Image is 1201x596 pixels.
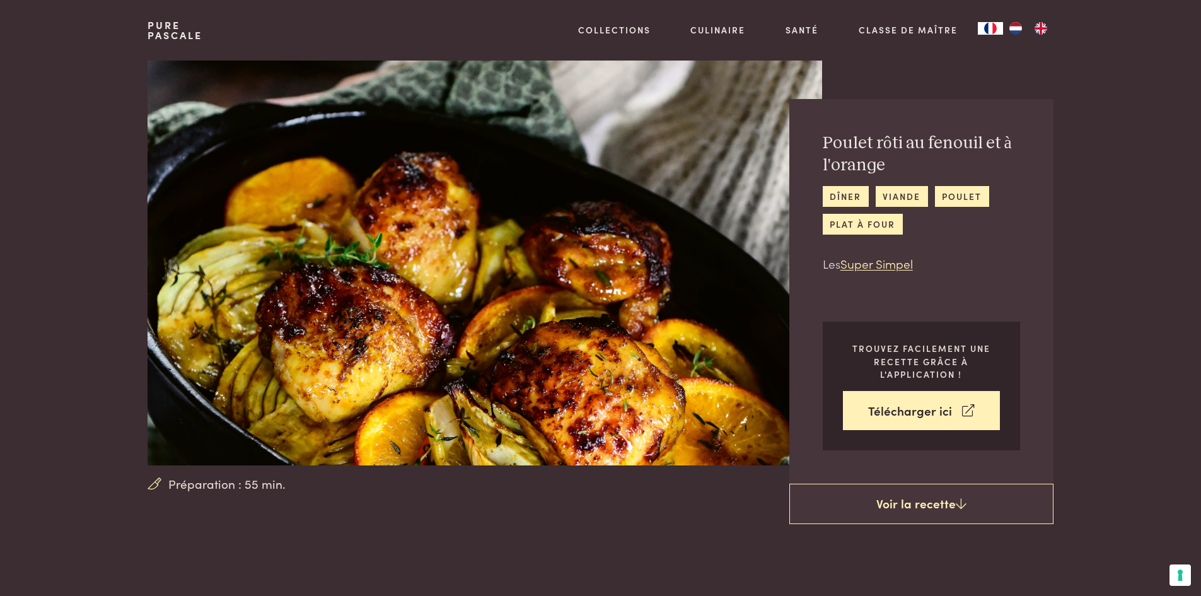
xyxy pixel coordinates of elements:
a: Collections [578,23,651,37]
button: Vos préférences en matière de consentement pour les technologies de suivi [1169,564,1191,586]
a: plat à four [823,214,903,235]
a: NL [1003,22,1028,35]
p: Trouvez facilement une recette grâce à l'application ! [843,342,1000,381]
a: Classe de maître [859,23,958,37]
a: poulet [935,186,989,207]
a: Santé [786,23,818,37]
img: Poulet rôti au fenouil et à l'orange [148,61,821,465]
h2: Poulet rôti au fenouil et à l'orange [823,132,1020,176]
p: Les [823,255,1020,273]
aside: Language selected: Français [978,22,1053,35]
a: Voir la recette [789,484,1053,524]
a: EN [1028,22,1053,35]
div: Language [978,22,1003,35]
a: viande [876,186,928,207]
span: Préparation : 55 min. [168,475,286,493]
a: Télécharger ici [843,391,1000,431]
ul: Language list [1003,22,1053,35]
a: dîner [823,186,869,207]
a: Super Simpel [840,255,913,272]
a: FR [978,22,1003,35]
a: Culinaire [690,23,745,37]
a: PurePascale [148,20,202,40]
